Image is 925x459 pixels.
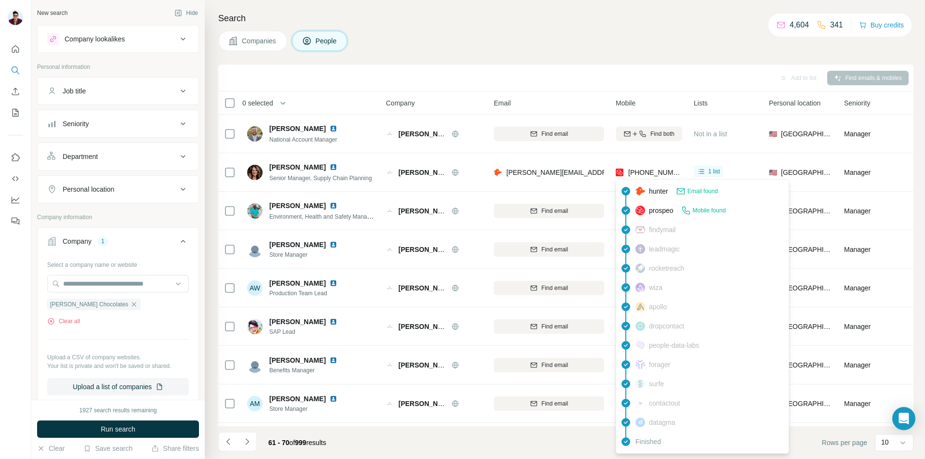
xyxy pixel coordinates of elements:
[398,400,493,407] span: [PERSON_NAME] Chocolates
[269,394,326,404] span: [PERSON_NAME]
[830,19,843,31] p: 341
[79,406,157,415] div: 1927 search results remaining
[844,207,871,215] span: Manager
[63,152,98,161] div: Department
[693,206,726,215] span: Mobile found
[269,278,326,288] span: [PERSON_NAME]
[398,361,493,369] span: [PERSON_NAME] Chocolates
[38,79,198,103] button: Job title
[616,127,682,141] button: Find both
[635,283,645,292] img: provider wiza logo
[47,317,80,326] button: Clear all
[616,98,635,108] span: Mobile
[47,378,189,395] button: Upload a list of companies
[687,187,718,196] span: Email found
[330,241,337,249] img: LinkedIn logo
[649,321,684,331] span: dropcontact
[38,178,198,201] button: Personal location
[269,162,326,172] span: [PERSON_NAME]
[316,36,338,46] span: People
[542,207,568,215] span: Find email
[844,246,871,253] span: Manager
[542,361,568,369] span: Find email
[83,444,132,453] button: Save search
[649,206,674,215] span: prospeo
[649,283,662,292] span: wiza
[8,149,23,166] button: Use Surfe on LinkedIn
[635,244,645,254] img: provider leadmagic logo
[844,361,871,369] span: Manager
[242,36,277,46] span: Companies
[781,283,832,293] span: [GEOGRAPHIC_DATA]
[649,302,667,312] span: apollo
[38,145,198,168] button: Department
[494,281,604,295] button: Find email
[8,191,23,209] button: Dashboard
[781,360,832,370] span: [GEOGRAPHIC_DATA]
[844,98,870,108] span: Seniority
[247,280,263,296] div: AW
[269,355,326,365] span: [PERSON_NAME]
[844,400,871,407] span: Manager
[330,356,337,364] img: LinkedIn logo
[269,124,326,133] span: [PERSON_NAME]
[635,418,645,427] img: provider datagma logo
[247,242,263,257] img: Avatar
[37,63,199,71] p: Personal information
[386,323,394,330] img: Logo of Russell Stover Chocolates
[635,225,645,235] img: provider findymail logo
[269,212,375,220] span: Environment, Health and Safety Manager
[330,318,337,326] img: LinkedIn logo
[398,169,493,176] span: [PERSON_NAME] Chocolates
[398,207,493,215] span: [PERSON_NAME] Chocolates
[506,169,732,176] span: [PERSON_NAME][EMAIL_ADDRESS][PERSON_NAME][DOMAIN_NAME]
[769,98,820,108] span: Personal location
[494,319,604,334] button: Find email
[8,10,23,25] img: Avatar
[269,317,326,327] span: [PERSON_NAME]
[635,379,645,388] img: provider surfe logo
[38,230,198,257] button: Company1
[781,168,832,177] span: [GEOGRAPHIC_DATA]
[247,126,263,142] img: Avatar
[290,439,295,446] span: of
[781,129,832,139] span: [GEOGRAPHIC_DATA]
[649,225,675,235] span: findymail
[8,83,23,100] button: Enrich CSV
[63,119,89,129] div: Seniority
[269,175,372,182] span: Senior Manager, Supply Chain Planning
[494,204,604,218] button: Find email
[47,353,189,362] p: Upload a CSV of company websites.
[398,130,493,138] span: [PERSON_NAME] Chocolates
[268,439,326,446] span: results
[247,319,263,334] img: Avatar
[8,40,23,58] button: Quick start
[494,396,604,411] button: Find email
[238,432,257,451] button: Navigate to next page
[295,439,306,446] span: 999
[844,169,871,176] span: Manager
[386,98,415,108] span: Company
[781,322,832,331] span: [GEOGRAPHIC_DATA]
[694,130,727,138] span: Not in a list
[38,112,198,135] button: Seniority
[247,203,263,219] img: Avatar
[37,420,199,438] button: Run search
[386,169,394,176] img: Logo of Russell Stover Chocolates
[635,186,645,195] img: provider hunter logo
[97,237,108,246] div: 1
[8,212,23,230] button: Feedback
[63,236,92,246] div: Company
[268,439,290,446] span: 61 - 70
[386,400,394,407] img: Logo of Russell Stover Chocolates
[37,9,67,17] div: New search
[8,104,23,121] button: My lists
[8,170,23,187] button: Use Surfe API
[844,284,871,292] span: Manager
[844,130,871,138] span: Manager
[247,357,263,373] img: Avatar
[542,245,568,254] span: Find email
[649,186,668,196] span: hunter
[635,437,661,446] span: Finished
[63,184,114,194] div: Personal location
